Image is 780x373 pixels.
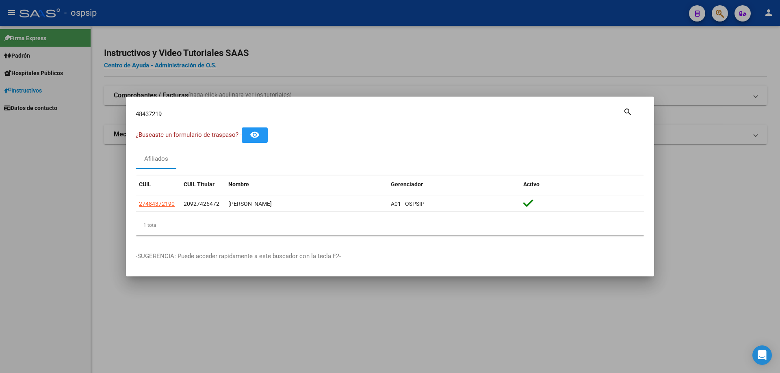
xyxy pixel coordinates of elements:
[250,130,260,140] mat-icon: remove_red_eye
[225,176,388,193] datatable-header-cell: Nombre
[752,345,772,365] div: Open Intercom Messenger
[139,201,175,207] span: 27484372190
[139,181,151,188] span: CUIL
[180,176,225,193] datatable-header-cell: CUIL Titular
[228,181,249,188] span: Nombre
[523,181,539,188] span: Activo
[136,215,644,235] div: 1 total
[520,176,644,193] datatable-header-cell: Activo
[136,131,242,138] span: ¿Buscaste un formulario de traspaso? -
[388,176,520,193] datatable-header-cell: Gerenciador
[136,176,180,193] datatable-header-cell: CUIL
[184,201,219,207] span: 20927426472
[623,106,633,116] mat-icon: search
[228,199,384,209] div: [PERSON_NAME]
[144,154,168,164] div: Afiliados
[391,181,423,188] span: Gerenciador
[391,201,425,207] span: A01 - OSPSIP
[184,181,214,188] span: CUIL Titular
[136,252,644,261] p: -SUGERENCIA: Puede acceder rapidamente a este buscador con la tecla F2-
